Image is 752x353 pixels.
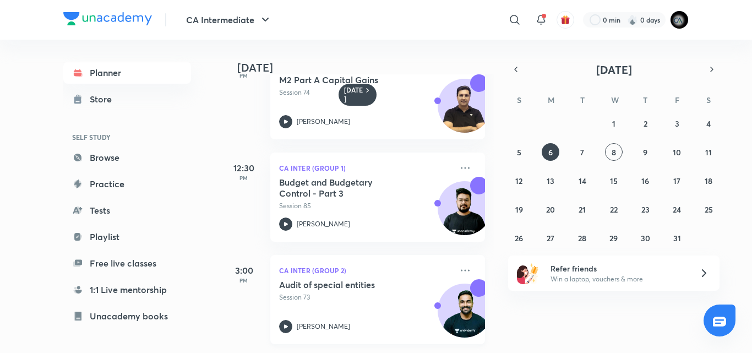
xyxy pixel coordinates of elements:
p: CA Inter (Group 1) [279,161,452,175]
button: October 1, 2025 [605,115,623,132]
a: 1:1 Live mentorship [63,279,191,301]
abbr: October 2, 2025 [644,118,647,129]
p: PM [222,175,266,181]
button: [DATE] [524,62,704,77]
button: October 22, 2025 [605,200,623,218]
p: Win a laptop, vouchers & more [551,274,686,284]
button: October 13, 2025 [542,172,559,189]
abbr: October 8, 2025 [612,147,616,158]
p: Session 73 [279,292,452,302]
button: October 30, 2025 [636,229,654,247]
img: Avatar [438,85,491,138]
abbr: October 30, 2025 [641,233,650,243]
p: [PERSON_NAME] [297,219,350,229]
abbr: October 18, 2025 [705,176,712,186]
a: Planner [63,62,191,84]
img: avatar [560,15,570,25]
button: October 16, 2025 [636,172,654,189]
button: October 23, 2025 [636,200,654,218]
h5: 3:00 [222,264,266,277]
abbr: Thursday [643,95,647,105]
abbr: Friday [675,95,679,105]
button: October 25, 2025 [700,200,717,218]
abbr: Sunday [517,95,521,105]
div: Store [90,93,118,106]
p: PM [222,72,266,79]
abbr: Monday [548,95,554,105]
abbr: October 19, 2025 [515,204,523,215]
button: October 11, 2025 [700,143,717,161]
abbr: October 3, 2025 [675,118,679,129]
abbr: October 16, 2025 [641,176,649,186]
button: October 12, 2025 [510,172,528,189]
button: October 31, 2025 [668,229,686,247]
button: October 18, 2025 [700,172,717,189]
img: Avatar [438,290,491,343]
abbr: October 17, 2025 [673,176,680,186]
abbr: October 12, 2025 [515,176,522,186]
h6: SELF STUDY [63,128,191,146]
button: October 5, 2025 [510,143,528,161]
abbr: October 29, 2025 [609,233,618,243]
a: Unacademy books [63,305,191,327]
a: Store [63,88,191,110]
abbr: Wednesday [611,95,619,105]
a: Browse [63,146,191,169]
abbr: October 25, 2025 [705,204,713,215]
img: streak [627,14,638,25]
img: Company Logo [63,12,152,25]
abbr: October 4, 2025 [706,118,711,129]
p: [PERSON_NAME] [297,322,350,332]
button: October 8, 2025 [605,143,623,161]
abbr: October 26, 2025 [515,233,523,243]
button: October 9, 2025 [636,143,654,161]
img: referral [517,262,539,284]
button: October 19, 2025 [510,200,528,218]
abbr: Saturday [706,95,711,105]
abbr: October 7, 2025 [580,147,584,158]
img: Avatar [438,187,491,240]
abbr: October 24, 2025 [673,204,681,215]
a: Company Logo [63,12,152,28]
h5: 12:30 [222,161,266,175]
a: Practice [63,173,191,195]
abbr: October 5, 2025 [517,147,521,158]
a: Free live classes [63,252,191,274]
button: October 2, 2025 [636,115,654,132]
abbr: October 9, 2025 [643,147,647,158]
abbr: October 22, 2025 [610,204,618,215]
button: October 10, 2025 [668,143,686,161]
h6: Refer friends [551,263,686,274]
a: Tests [63,199,191,221]
abbr: Tuesday [580,95,585,105]
h4: [DATE] [237,61,496,74]
abbr: October 1, 2025 [612,118,615,129]
span: [DATE] [596,62,632,77]
abbr: October 31, 2025 [673,233,681,243]
button: October 20, 2025 [542,200,559,218]
abbr: October 14, 2025 [579,176,586,186]
p: CA Inter (Group 2) [279,264,452,277]
abbr: October 28, 2025 [578,233,586,243]
abbr: October 20, 2025 [546,204,555,215]
h6: [DATE] [344,86,363,104]
button: avatar [557,11,574,29]
a: Playlist [63,226,191,248]
button: October 24, 2025 [668,200,686,218]
abbr: October 13, 2025 [547,176,554,186]
button: October 17, 2025 [668,172,686,189]
button: October 14, 2025 [574,172,591,189]
h5: Budget and Budgetary Control - Part 3 [279,177,416,199]
abbr: October 27, 2025 [547,233,554,243]
button: October 6, 2025 [542,143,559,161]
p: Session 74 [279,88,452,97]
h5: Audit of special entities [279,279,416,290]
p: PM [222,277,266,284]
abbr: October 15, 2025 [610,176,618,186]
h5: M2 Part A Capital Gains [279,74,416,85]
button: October 26, 2025 [510,229,528,247]
abbr: October 6, 2025 [548,147,553,158]
button: October 15, 2025 [605,172,623,189]
button: October 7, 2025 [574,143,591,161]
button: October 28, 2025 [574,229,591,247]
